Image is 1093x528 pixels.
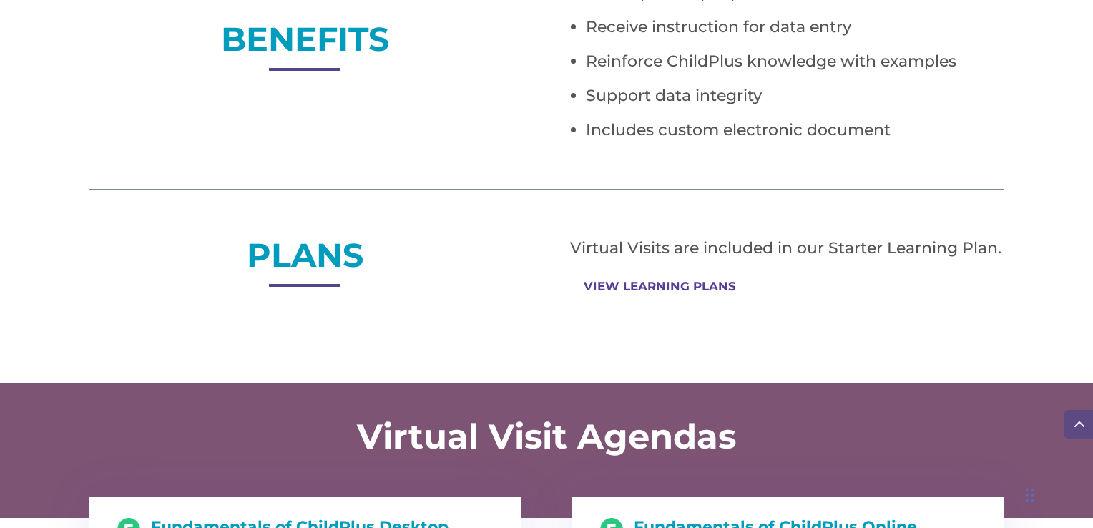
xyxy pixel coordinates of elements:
a: VIEW LEARNING PLANS [572,273,748,300]
li: Receive instruction for data entry [586,18,1004,36]
li: Reinforce ChildPlus knowledge with examples [586,52,1004,71]
h2: PLANS [89,239,521,279]
li: Includes custom electronic document [586,121,1004,140]
div: Drag [1026,474,1034,517]
iframe: Chat Widget [1021,459,1093,528]
h1: Virtual Visit Agendas [268,419,825,461]
span: Virtual Visits are included in our Starter Learning Plan. [570,238,1001,258]
li: Support data integrity [586,87,1004,105]
h2: BENEFITS [89,23,521,63]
